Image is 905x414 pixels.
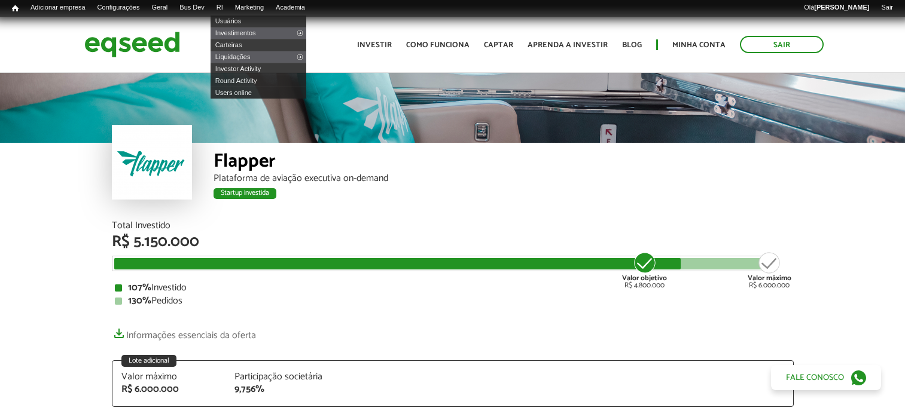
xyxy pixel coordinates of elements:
div: R$ 4.800.000 [622,251,667,289]
a: Adicionar empresa [25,3,92,13]
div: Participação societária [234,372,330,382]
a: Informações essenciais da oferta [112,324,256,341]
div: Lote adicional [121,355,176,367]
strong: Valor máximo [748,272,791,284]
img: EqSeed [84,29,180,60]
a: Como funciona [406,41,470,49]
strong: Valor objetivo [622,272,667,284]
a: Fale conosco [771,365,881,390]
div: Startup investida [214,188,276,199]
div: R$ 6.000.000 [748,251,791,289]
div: Pedidos [115,296,791,306]
strong: 130% [128,293,151,309]
a: Olá[PERSON_NAME] [798,3,875,13]
a: Configurações [92,3,146,13]
div: Investido [115,283,791,293]
div: Total Investido [112,221,794,231]
a: Academia [270,3,311,13]
div: Flapper [214,152,794,174]
a: Blog [622,41,642,49]
a: Geral [145,3,173,13]
div: R$ 5.150.000 [112,234,794,250]
a: Início [6,3,25,14]
div: R$ 6.000.000 [121,385,217,394]
a: Marketing [229,3,270,13]
a: Sair [875,3,899,13]
div: Valor máximo [121,372,217,382]
div: 9,756% [234,385,330,394]
a: Usuários [211,15,306,27]
a: Investir [357,41,392,49]
a: Captar [484,41,513,49]
span: Início [12,4,19,13]
a: RI [211,3,229,13]
div: Plataforma de aviação executiva on-demand [214,174,794,183]
a: Bus Dev [173,3,211,13]
a: Sair [740,36,824,53]
strong: [PERSON_NAME] [814,4,869,11]
a: Aprenda a investir [528,41,608,49]
strong: 107% [128,280,151,296]
a: Minha conta [672,41,726,49]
